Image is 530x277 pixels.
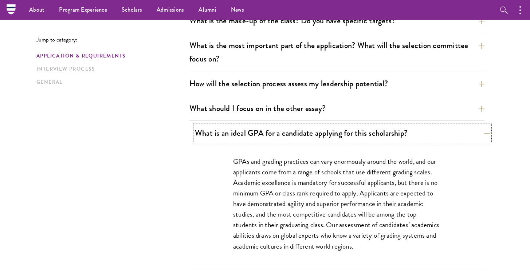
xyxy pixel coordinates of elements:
a: Application & Requirements [36,52,185,60]
button: What should I focus on in the other essay? [189,100,484,116]
button: How will the selection process assess my leadership potential? [189,75,484,92]
a: Interview Process [36,65,185,73]
p: Jump to category: [36,36,189,43]
button: What is the most important part of the application? What will the selection committee focus on? [189,37,484,67]
button: What is an ideal GPA for a candidate applying for this scholarship? [195,125,490,141]
p: GPAs and grading practices can vary enormously around the world, and our applicants come from a r... [233,156,441,252]
button: What is the make-up of the class? Do you have specific targets? [189,12,484,29]
a: General [36,78,185,86]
